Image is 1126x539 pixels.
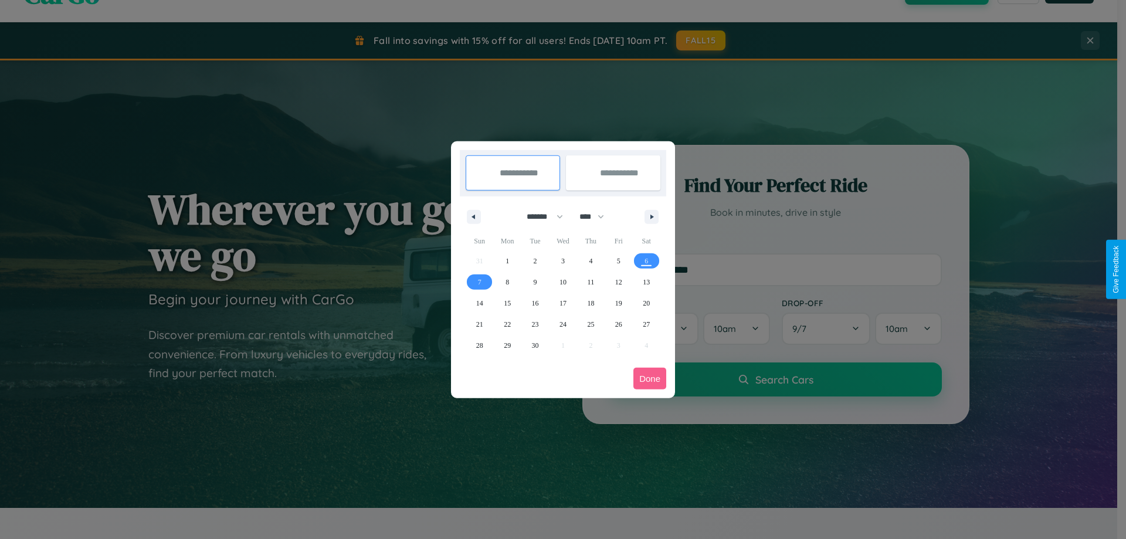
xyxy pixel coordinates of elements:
span: 12 [615,272,622,293]
span: Sat [633,232,660,250]
button: 19 [605,293,632,314]
button: 28 [466,335,493,356]
span: Sun [466,232,493,250]
button: 2 [521,250,549,272]
span: 15 [504,293,511,314]
span: Tue [521,232,549,250]
span: 24 [559,314,567,335]
button: 21 [466,314,493,335]
button: 26 [605,314,632,335]
button: 8 [493,272,521,293]
button: 14 [466,293,493,314]
span: 3 [561,250,565,272]
span: 23 [532,314,539,335]
button: 17 [549,293,576,314]
button: 5 [605,250,632,272]
button: 23 [521,314,549,335]
span: 9 [534,272,537,293]
span: 1 [506,250,509,272]
button: 25 [577,314,605,335]
button: 9 [521,272,549,293]
span: 22 [504,314,511,335]
button: 16 [521,293,549,314]
span: 6 [645,250,648,272]
button: Done [633,368,666,389]
span: 21 [476,314,483,335]
button: 7 [466,272,493,293]
button: 3 [549,250,576,272]
button: 18 [577,293,605,314]
button: 6 [633,250,660,272]
span: 7 [478,272,481,293]
button: 29 [493,335,521,356]
button: 20 [633,293,660,314]
span: Mon [493,232,521,250]
span: 5 [617,250,620,272]
span: 30 [532,335,539,356]
button: 11 [577,272,605,293]
span: Thu [577,232,605,250]
button: 15 [493,293,521,314]
span: 4 [589,250,592,272]
span: 2 [534,250,537,272]
span: 27 [643,314,650,335]
span: 26 [615,314,622,335]
button: 27 [633,314,660,335]
span: 29 [504,335,511,356]
span: 14 [476,293,483,314]
button: 13 [633,272,660,293]
span: 17 [559,293,567,314]
button: 1 [493,250,521,272]
span: 10 [559,272,567,293]
span: 13 [643,272,650,293]
span: 16 [532,293,539,314]
div: Give Feedback [1112,246,1120,293]
button: 22 [493,314,521,335]
button: 10 [549,272,576,293]
span: Fri [605,232,632,250]
span: 25 [587,314,594,335]
span: 28 [476,335,483,356]
button: 4 [577,250,605,272]
span: 19 [615,293,622,314]
button: 24 [549,314,576,335]
span: 20 [643,293,650,314]
span: Wed [549,232,576,250]
span: 18 [587,293,594,314]
span: 11 [588,272,595,293]
button: 30 [521,335,549,356]
button: 12 [605,272,632,293]
span: 8 [506,272,509,293]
